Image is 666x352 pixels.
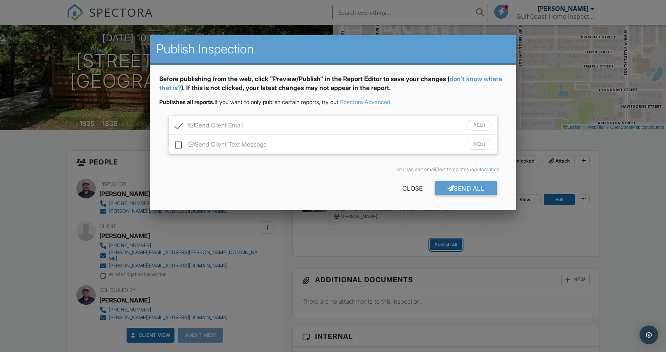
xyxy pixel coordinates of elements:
strong: Publishes all reports. [159,99,215,105]
a: don't know where that is? [159,75,502,91]
div: Edit [467,120,492,131]
a: Automation [474,166,499,172]
div: You can edit email/text templates in . [166,166,501,173]
label: Send Client Text Message [175,141,267,150]
div: Send All [435,181,497,195]
div: Edit [467,139,492,150]
div: Close [390,181,435,195]
label: Send Client Email [175,122,243,131]
div: Before publishing from the web, click "Preview/Publish" in the Report Editor to save your changes... [159,74,507,98]
div: Open Intercom Messenger [640,325,658,344]
h2: Publish Inspection [156,41,510,57]
a: Spectora Advanced [340,99,390,105]
span: If you want to only publish certain reports, try out [159,99,338,105]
